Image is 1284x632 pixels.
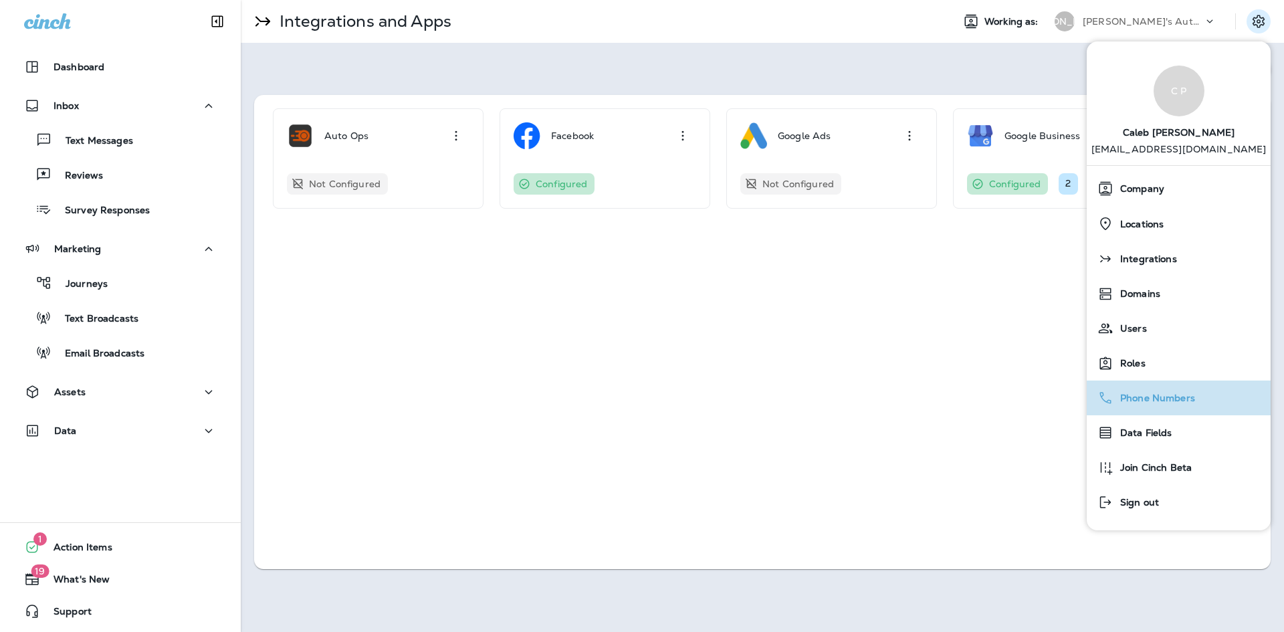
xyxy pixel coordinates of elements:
button: Sign out [1087,485,1271,520]
p: Text Broadcasts [51,313,138,326]
p: Survey Responses [51,205,150,217]
span: Users [1113,323,1147,334]
span: What's New [40,574,110,590]
button: Text Broadcasts [13,304,227,332]
span: Caleb [PERSON_NAME] [1123,116,1235,144]
button: Roles [1087,346,1271,381]
div: You have configured this integration [514,173,595,195]
p: Data [54,425,77,436]
div: You have not yet configured this integration. To use it, please click on it and fill out the requ... [740,173,841,195]
p: Google Ads [778,130,831,141]
p: Marketing [54,243,101,254]
span: Company [1113,183,1164,195]
button: Reviews [13,161,227,189]
a: Data Fields [1092,419,1265,446]
div: You have 2 credentials currently added [1059,173,1077,195]
span: 19 [31,564,49,578]
p: [PERSON_NAME]'s Auto & Tire [1083,16,1203,27]
button: Users [1087,311,1271,346]
a: C PCaleb [PERSON_NAME] [EMAIL_ADDRESS][DOMAIN_NAME] [1087,52,1271,165]
p: Not Configured [762,179,834,189]
p: Assets [54,387,86,397]
img: Google Business [967,122,994,149]
span: Action Items [40,542,112,558]
span: Domains [1113,288,1160,300]
button: Dashboard [13,54,227,80]
span: Integrations [1113,253,1177,265]
button: Locations [1087,206,1271,241]
button: Support [13,598,227,625]
a: Roles [1092,350,1265,377]
button: Inbox [13,92,227,119]
span: Working as: [984,16,1041,27]
img: Google Ads [740,122,767,149]
p: Auto Ops [324,130,368,141]
button: Assets [13,379,227,405]
div: You have configured this integration [967,173,1048,195]
p: Journeys [52,278,108,291]
p: Configured [989,179,1041,189]
button: Data Fields [1087,415,1271,450]
button: Settings [1247,9,1271,33]
button: Journeys [13,269,227,297]
img: Auto Ops [287,122,314,149]
button: Text Messages [13,126,227,154]
button: Domains [1087,276,1271,311]
span: Locations [1113,219,1164,230]
a: Locations [1092,210,1265,237]
div: C P [1154,66,1204,116]
p: Configured [536,179,587,189]
a: Company [1092,175,1265,202]
button: Join Cinch Beta [1087,450,1271,485]
span: Sign out [1113,497,1159,508]
span: Join Cinch Beta [1113,462,1192,473]
div: [PERSON_NAME] [1055,11,1075,31]
p: Integrations and Apps [274,11,451,31]
button: Company [1087,171,1271,206]
a: Users [1092,315,1265,342]
a: Integrations [1092,245,1265,272]
p: Not Configured [309,179,381,189]
a: Domains [1092,280,1265,307]
p: Email Broadcasts [51,348,144,360]
p: Facebook [551,130,594,141]
a: Phone Numbers [1092,385,1265,411]
p: [EMAIL_ADDRESS][DOMAIN_NAME] [1091,144,1267,165]
button: Phone Numbers [1087,381,1271,415]
span: Roles [1113,358,1146,369]
button: Marketing [13,235,227,262]
p: Google Business [1004,130,1080,141]
button: 1Action Items [13,534,227,560]
p: Inbox [53,100,79,111]
p: Reviews [51,170,103,183]
button: 19What's New [13,566,227,593]
p: Dashboard [53,62,104,72]
button: Collapse Sidebar [199,8,236,35]
button: Survey Responses [13,195,227,223]
button: Integrations [1087,241,1271,276]
span: Data Fields [1113,427,1172,439]
img: Facebook [514,122,540,149]
span: 1 [33,532,47,546]
button: Data [13,417,227,444]
p: Text Messages [52,135,133,148]
button: Email Broadcasts [13,338,227,366]
span: Phone Numbers [1113,393,1195,404]
span: Support [40,606,92,622]
div: You have not yet configured this integration. To use it, please click on it and fill out the requ... [287,173,388,195]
